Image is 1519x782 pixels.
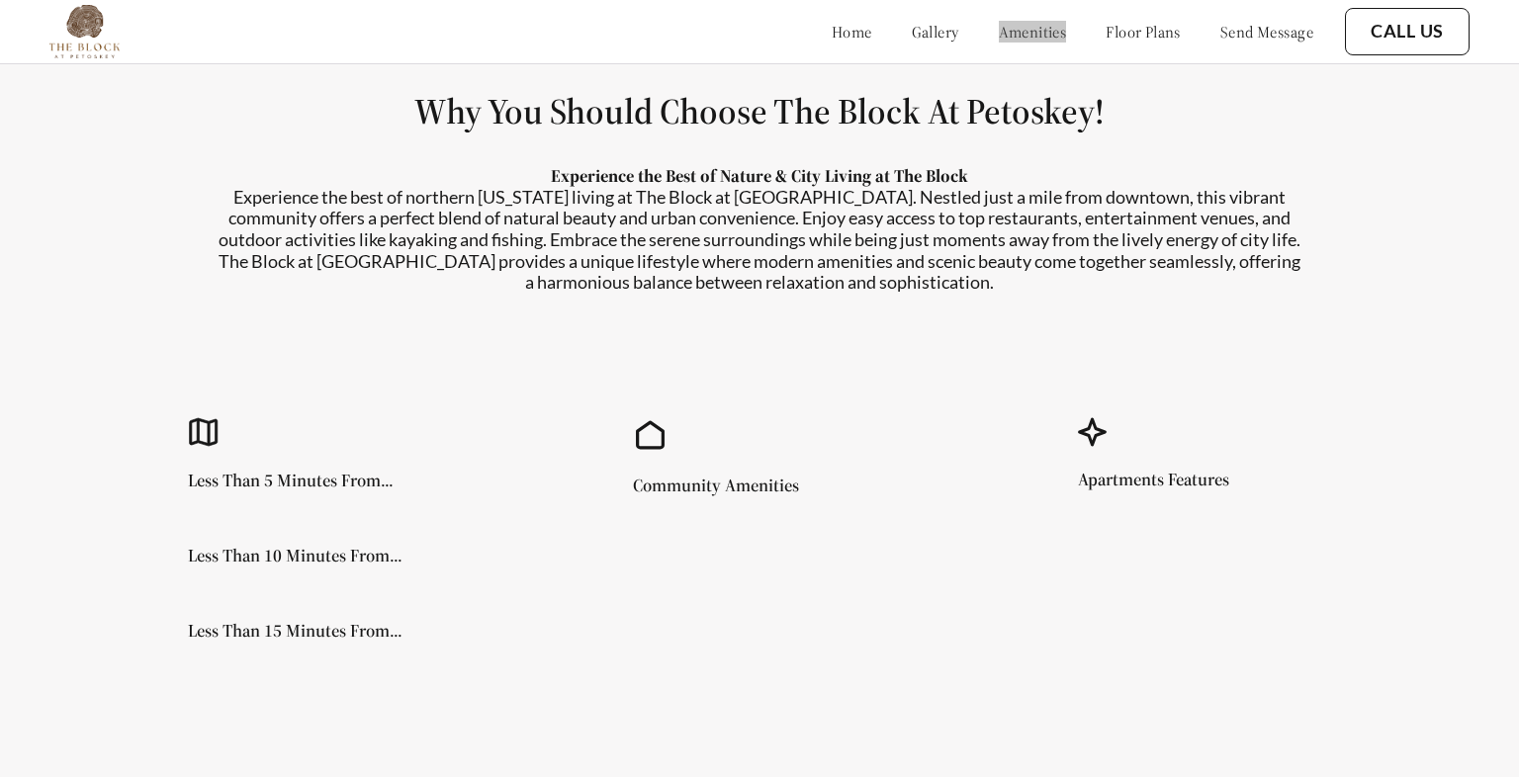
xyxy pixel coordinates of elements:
a: send message [1220,22,1313,42]
h5: Less Than 5 Minutes From... [188,472,394,489]
a: home [832,22,872,42]
p: Experience the best of northern [US_STATE] living at The Block at [GEOGRAPHIC_DATA]. Nestled just... [216,187,1303,294]
img: The%20Block%20at%20Petoskey%20Logo%20-%20Transparent%20Background%20(1).png [49,5,120,58]
h5: Community Amenities [633,477,799,494]
h1: Why You Should Choose The Block At Petoskey! [47,89,1472,133]
a: Call Us [1371,21,1444,43]
button: Call Us [1345,8,1470,55]
h5: Apartments Features [1078,471,1229,488]
a: amenities [999,22,1067,42]
h5: Less Than 15 Minutes From... [188,622,402,640]
p: Experience the Best of Nature & City Living at The Block [216,165,1303,187]
h5: Less Than 10 Minutes From... [188,547,402,565]
a: gallery [912,22,959,42]
a: floor plans [1106,22,1181,42]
